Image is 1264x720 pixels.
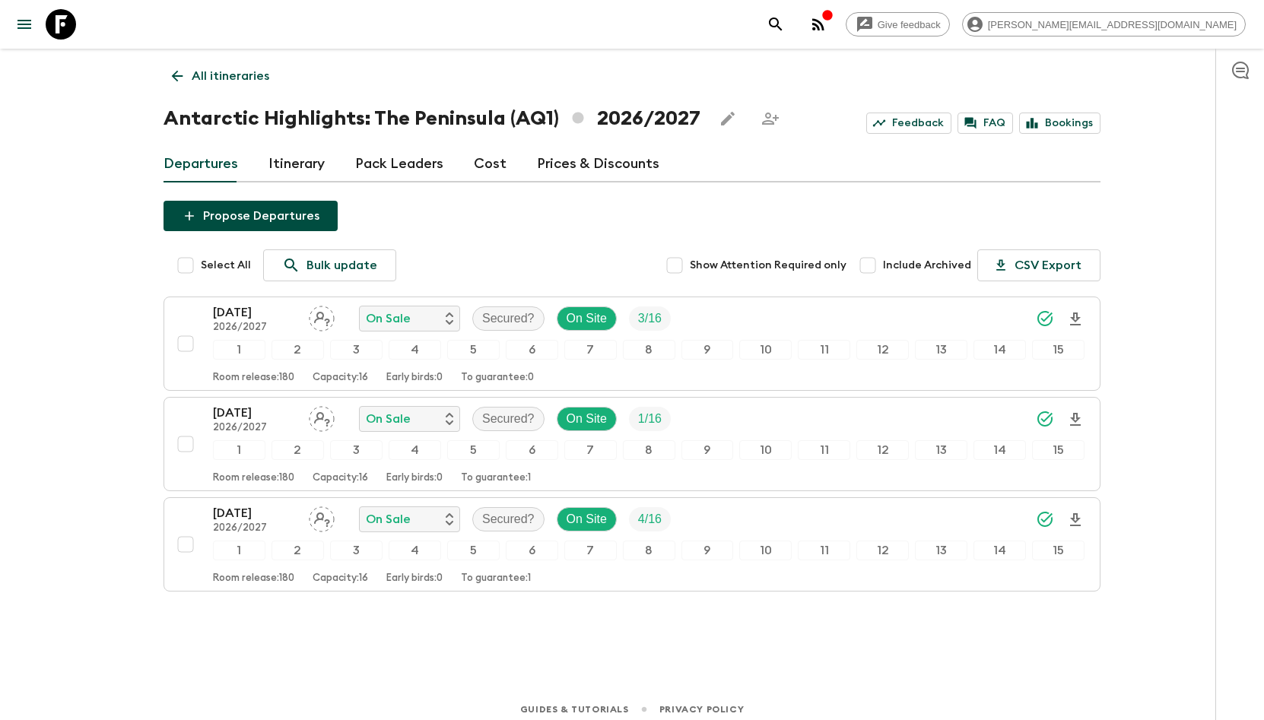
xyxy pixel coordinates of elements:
[330,541,383,560] div: 3
[798,440,850,460] div: 11
[1066,511,1085,529] svg: Download Onboarding
[564,340,617,360] div: 7
[761,9,791,40] button: search adventures
[309,511,335,523] span: Assign pack leader
[164,201,338,231] button: Propose Departures
[192,67,269,85] p: All itineraries
[268,146,325,182] a: Itinerary
[520,701,629,718] a: Guides & Tutorials
[739,440,792,460] div: 10
[629,507,671,531] div: Trip Fill
[798,541,850,560] div: 11
[1036,510,1054,528] svg: Synced Successfully
[213,541,265,560] div: 1
[915,340,967,360] div: 13
[213,322,297,334] p: 2026/2027
[366,510,411,528] p: On Sale
[461,372,534,384] p: To guarantee: 0
[567,410,607,428] p: On Site
[958,113,1013,134] a: FAQ
[506,340,558,360] div: 6
[883,258,971,273] span: Include Archived
[213,404,297,422] p: [DATE]
[330,340,383,360] div: 3
[1066,310,1085,328] svg: Download Onboarding
[482,410,535,428] p: Secured?
[482,510,535,528] p: Secured?
[681,340,734,360] div: 9
[213,504,297,522] p: [DATE]
[272,541,324,560] div: 2
[309,411,335,423] span: Assign pack leader
[846,12,950,36] a: Give feedback
[557,407,617,431] div: On Site
[482,309,535,328] p: Secured?
[213,573,294,585] p: Room release: 180
[389,340,441,360] div: 4
[623,541,675,560] div: 8
[713,103,743,134] button: Edit this itinerary
[564,541,617,560] div: 7
[629,407,671,431] div: Trip Fill
[1036,309,1054,328] svg: Synced Successfully
[1019,113,1100,134] a: Bookings
[973,440,1026,460] div: 14
[623,340,675,360] div: 8
[537,146,659,182] a: Prices & Discounts
[213,472,294,484] p: Room release: 180
[213,440,265,460] div: 1
[389,541,441,560] div: 4
[472,306,545,331] div: Secured?
[856,340,909,360] div: 12
[330,440,383,460] div: 3
[313,573,368,585] p: Capacity: 16
[557,306,617,331] div: On Site
[638,309,662,328] p: 3 / 16
[567,309,607,328] p: On Site
[1066,411,1085,429] svg: Download Onboarding
[977,249,1100,281] button: CSV Export
[973,541,1026,560] div: 14
[164,397,1100,491] button: [DATE]2026/2027Assign pack leaderOn SaleSecured?On SiteTrip Fill123456789101112131415Room release...
[962,12,1246,36] div: [PERSON_NAME][EMAIL_ADDRESS][DOMAIN_NAME]
[564,440,617,460] div: 7
[557,507,617,531] div: On Site
[506,541,558,560] div: 6
[659,701,744,718] a: Privacy Policy
[1032,340,1085,360] div: 15
[164,103,700,134] h1: Antarctic Highlights: The Peninsula (AQ1) 2026/2027
[213,372,294,384] p: Room release: 180
[447,541,500,560] div: 5
[506,440,558,460] div: 6
[313,472,368,484] p: Capacity: 16
[386,472,443,484] p: Early birds: 0
[472,407,545,431] div: Secured?
[973,340,1026,360] div: 14
[638,410,662,428] p: 1 / 16
[164,146,238,182] a: Departures
[306,256,377,274] p: Bulk update
[739,340,792,360] div: 10
[623,440,675,460] div: 8
[461,573,531,585] p: To guarantee: 1
[856,440,909,460] div: 12
[213,340,265,360] div: 1
[869,19,949,30] span: Give feedback
[915,541,967,560] div: 13
[366,309,411,328] p: On Sale
[681,541,734,560] div: 9
[690,258,846,273] span: Show Attention Required only
[213,422,297,434] p: 2026/2027
[272,340,324,360] div: 2
[866,113,951,134] a: Feedback
[681,440,734,460] div: 9
[474,146,507,182] a: Cost
[1032,541,1085,560] div: 15
[915,440,967,460] div: 13
[461,472,531,484] p: To guarantee: 1
[313,372,368,384] p: Capacity: 16
[201,258,251,273] span: Select All
[309,310,335,322] span: Assign pack leader
[739,541,792,560] div: 10
[272,440,324,460] div: 2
